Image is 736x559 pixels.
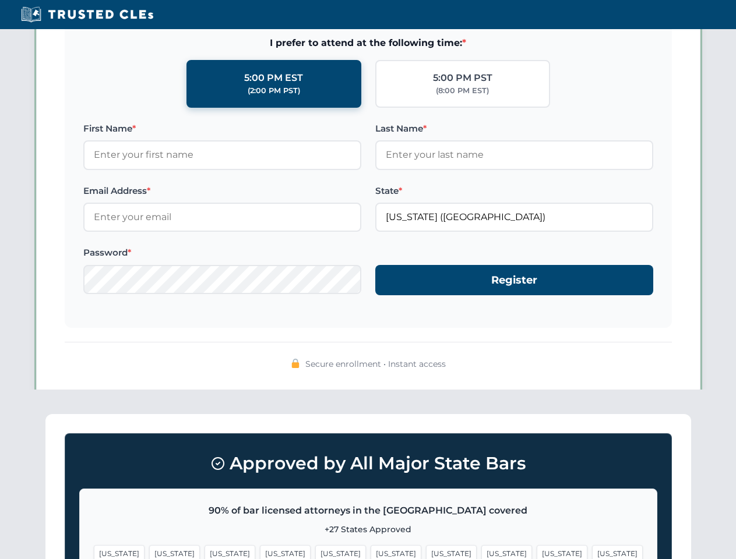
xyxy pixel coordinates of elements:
[433,70,492,86] div: 5:00 PM PST
[83,246,361,260] label: Password
[83,122,361,136] label: First Name
[94,523,643,536] p: +27 States Approved
[94,503,643,518] p: 90% of bar licensed attorneys in the [GEOGRAPHIC_DATA] covered
[375,122,653,136] label: Last Name
[291,359,300,368] img: 🔒
[83,203,361,232] input: Enter your email
[248,85,300,97] div: (2:00 PM PST)
[375,140,653,169] input: Enter your last name
[305,358,446,370] span: Secure enrollment • Instant access
[83,140,361,169] input: Enter your first name
[83,36,653,51] span: I prefer to attend at the following time:
[244,70,303,86] div: 5:00 PM EST
[375,265,653,296] button: Register
[375,203,653,232] input: Arizona (AZ)
[17,6,157,23] img: Trusted CLEs
[79,448,657,479] h3: Approved by All Major State Bars
[436,85,489,97] div: (8:00 PM EST)
[375,184,653,198] label: State
[83,184,361,198] label: Email Address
